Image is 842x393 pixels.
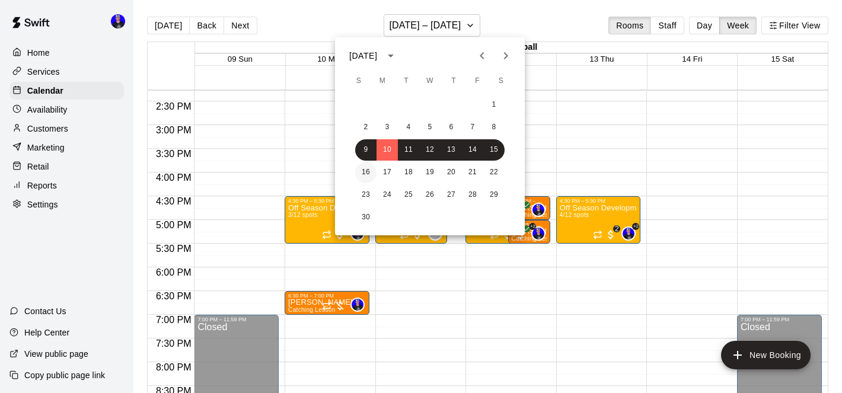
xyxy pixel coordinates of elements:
[355,184,377,206] button: 23
[462,139,483,161] button: 14
[462,162,483,183] button: 21
[483,117,505,138] button: 8
[377,162,398,183] button: 17
[483,184,505,206] button: 29
[398,162,419,183] button: 18
[483,94,505,116] button: 1
[349,50,377,62] div: [DATE]
[483,139,505,161] button: 15
[377,117,398,138] button: 3
[377,139,398,161] button: 10
[419,184,441,206] button: 26
[462,184,483,206] button: 28
[398,184,419,206] button: 25
[467,69,488,93] span: Friday
[372,69,393,93] span: Monday
[355,117,377,138] button: 2
[381,46,401,66] button: calendar view is open, switch to year view
[490,69,512,93] span: Saturday
[348,69,369,93] span: Sunday
[441,184,462,206] button: 27
[441,139,462,161] button: 13
[355,139,377,161] button: 9
[483,162,505,183] button: 22
[377,184,398,206] button: 24
[494,44,518,68] button: Next month
[355,162,377,183] button: 16
[419,162,441,183] button: 19
[419,117,441,138] button: 5
[419,69,441,93] span: Wednesday
[462,117,483,138] button: 7
[441,117,462,138] button: 6
[419,139,441,161] button: 12
[396,69,417,93] span: Tuesday
[441,162,462,183] button: 20
[398,139,419,161] button: 11
[470,44,494,68] button: Previous month
[355,207,377,228] button: 30
[443,69,464,93] span: Thursday
[398,117,419,138] button: 4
